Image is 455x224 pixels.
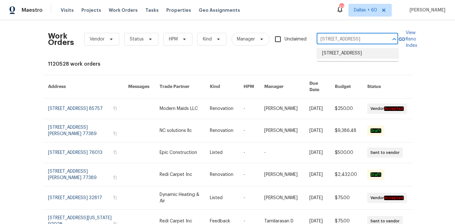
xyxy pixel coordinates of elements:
[155,75,204,98] th: Trade Partner
[48,61,407,67] div: 1120528 work orders
[205,186,238,210] td: Listed
[304,75,330,98] th: Due Date
[199,7,240,13] span: Geo Assignments
[259,142,304,163] td: -
[155,142,204,163] td: Epic Construction
[112,131,118,136] button: Copy Address
[109,7,138,13] span: Work Orders
[238,119,259,142] td: -
[90,36,105,42] span: Vendor
[259,75,304,98] th: Manager
[259,98,304,119] td: [PERSON_NAME]
[259,186,304,210] td: [PERSON_NAME]
[81,7,101,13] span: Projects
[238,163,259,186] td: -
[362,75,412,98] th: Status
[238,98,259,119] td: -
[285,36,307,43] span: Unclaimed
[155,98,204,119] td: Modern Maids LLC
[112,149,118,155] button: Copy Address
[237,36,255,42] span: Manager
[339,4,344,10] div: 415
[205,119,238,142] td: Renovation
[330,75,362,98] th: Budget
[48,33,74,46] h2: Work Orders
[238,186,259,210] td: -
[130,36,144,42] span: Status
[166,7,191,13] span: Properties
[22,7,43,13] span: Maestro
[155,119,204,142] td: NC solutions llc
[112,195,118,200] button: Copy Address
[398,30,417,49] a: View Reno Index
[259,119,304,142] td: [PERSON_NAME]
[203,36,212,42] span: Kind
[112,175,118,180] button: Copy Address
[205,142,238,163] td: Listed
[205,98,238,119] td: Renovation
[112,105,118,111] button: Copy Address
[259,163,304,186] td: [PERSON_NAME]
[43,75,123,98] th: Address
[390,35,399,44] button: Close
[238,75,259,98] th: HPM
[407,7,445,13] span: [PERSON_NAME]
[123,75,155,98] th: Messages
[205,75,238,98] th: Kind
[61,7,74,13] span: Visits
[155,186,204,210] td: Dynamic Heating & Air
[317,34,380,44] input: Enter in an address
[238,142,259,163] td: -
[169,36,178,42] span: HPM
[354,7,377,13] span: Dallas + 60
[155,163,204,186] td: Redi Carpet Inc
[317,48,398,59] li: [STREET_ADDRESS]
[145,8,159,12] span: Tasks
[205,163,238,186] td: Renovation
